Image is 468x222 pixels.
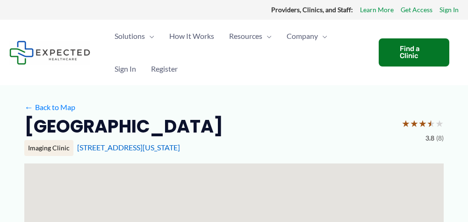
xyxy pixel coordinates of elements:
a: Sign In [439,4,459,16]
a: How It Works [162,20,222,52]
span: ★ [402,115,410,132]
span: Menu Toggle [318,20,327,52]
div: Imaging Clinic [24,140,73,156]
span: Company [287,20,318,52]
a: Register [144,52,185,85]
a: [STREET_ADDRESS][US_STATE] [77,143,180,152]
span: (8) [436,132,444,144]
span: ★ [418,115,427,132]
a: ResourcesMenu Toggle [222,20,279,52]
span: How It Works [169,20,214,52]
a: Learn More [360,4,394,16]
img: Expected Healthcare Logo - side, dark font, small [9,41,90,65]
span: Menu Toggle [145,20,154,52]
span: ← [24,103,33,111]
span: Sign In [115,52,136,85]
a: ←Back to Map [24,100,75,114]
span: ★ [410,115,418,132]
span: Menu Toggle [262,20,272,52]
span: Register [151,52,178,85]
span: ★ [427,115,435,132]
a: Get Access [401,4,432,16]
a: SolutionsMenu Toggle [107,20,162,52]
a: Sign In [107,52,144,85]
span: 3.8 [425,132,434,144]
a: Find a Clinic [379,38,449,67]
span: ★ [435,115,444,132]
strong: Providers, Clinics, and Staff: [271,6,353,14]
a: CompanyMenu Toggle [279,20,335,52]
span: Resources [229,20,262,52]
span: Solutions [115,20,145,52]
nav: Primary Site Navigation [107,20,369,85]
h2: [GEOGRAPHIC_DATA] [24,115,223,138]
